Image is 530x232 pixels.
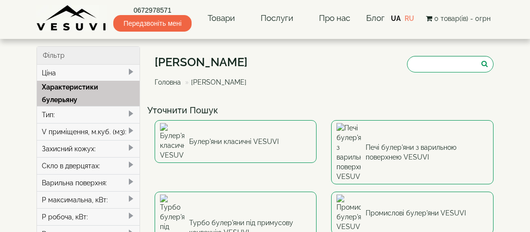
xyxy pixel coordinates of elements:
a: Блог [366,13,385,23]
img: Печі булер'яни з варильною поверхнею VESUVI [336,123,361,181]
button: 0 товар(ів) - 0грн [423,13,494,24]
div: V приміщення, м.куб. (м3): [37,123,140,140]
div: Скло в дверцятах: [37,157,140,174]
a: Головна [155,78,181,86]
img: Промислові булер'яни VESUVI [336,195,361,232]
div: Ціна [37,65,140,81]
div: Характеристики булерьяну [37,81,140,106]
h1: [PERSON_NAME] [155,56,254,69]
div: Фільтр [37,47,140,65]
a: Булер'яни класичні VESUVI Булер'яни класичні VESUVI [155,120,317,163]
span: 0 товар(ів) - 0грн [434,15,491,22]
a: Товари [198,7,245,30]
img: Булер'яни класичні VESUVI [160,123,184,160]
a: RU [405,15,414,22]
a: Про нас [309,7,360,30]
div: Варильна поверхня: [37,174,140,191]
a: 0672978571 [113,5,192,15]
img: Завод VESUVI [36,5,107,32]
li: [PERSON_NAME] [183,77,247,87]
a: UA [391,15,401,22]
h4: Уточнити Пошук [147,106,501,115]
div: Захисний кожух: [37,140,140,157]
a: Послуги [251,7,303,30]
div: Тип: [37,106,140,123]
a: Печі булер'яни з варильною поверхнею VESUVI Печі булер'яни з варильною поверхнею VESUVI [331,120,494,184]
div: P робоча, кВт: [37,208,140,225]
div: P максимальна, кВт: [37,191,140,208]
span: Передзвоніть мені [113,15,192,32]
